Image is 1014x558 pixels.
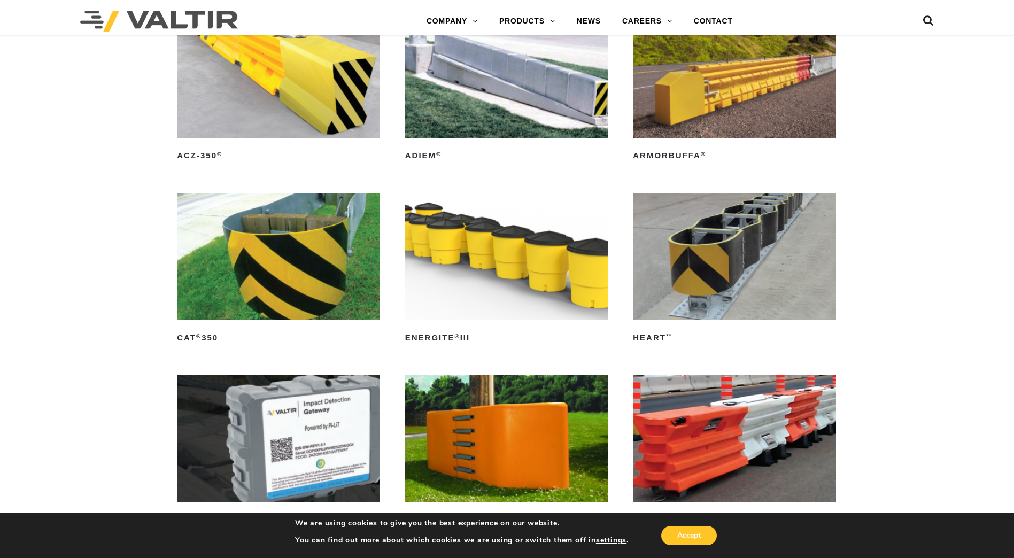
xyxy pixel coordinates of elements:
[405,11,608,165] a: ADIEM®
[295,536,629,545] p: You can find out more about which cookies we are using or switch them off in .
[177,330,380,347] h2: CAT 350
[405,375,608,529] a: RAPTOR®
[633,511,836,529] h2: [PERSON_NAME] CET
[405,148,608,165] h2: ADIEM
[405,193,608,346] a: ENERGITE®III
[80,11,238,32] img: Valtir
[633,11,836,165] a: ArmorBuffa®
[683,11,744,32] a: CONTACT
[633,148,836,165] h2: ArmorBuffa
[177,193,380,346] a: CAT®350
[633,375,836,529] a: [PERSON_NAME]®CET
[436,151,442,157] sup: ®
[633,193,836,346] a: HEART™
[633,330,836,347] h2: HEART
[405,330,608,347] h2: ENERGITE III
[405,511,608,529] h2: RAPTOR
[196,333,202,339] sup: ®
[489,11,566,32] a: PRODUCTS
[701,151,706,157] sup: ®
[454,333,460,339] sup: ®
[177,11,380,165] a: ACZ-350®
[596,536,626,545] button: settings
[177,148,380,165] h2: ACZ-350
[217,151,222,157] sup: ®
[177,511,380,529] h2: PI-LIT Impact Detection System
[416,11,489,32] a: COMPANY
[666,333,673,339] sup: ™
[566,11,612,32] a: NEWS
[177,375,380,529] a: PI-LITTMImpact Detection System
[295,518,629,528] p: We are using cookies to give you the best experience on our website.
[661,526,717,545] button: Accept
[612,11,683,32] a: CAREERS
